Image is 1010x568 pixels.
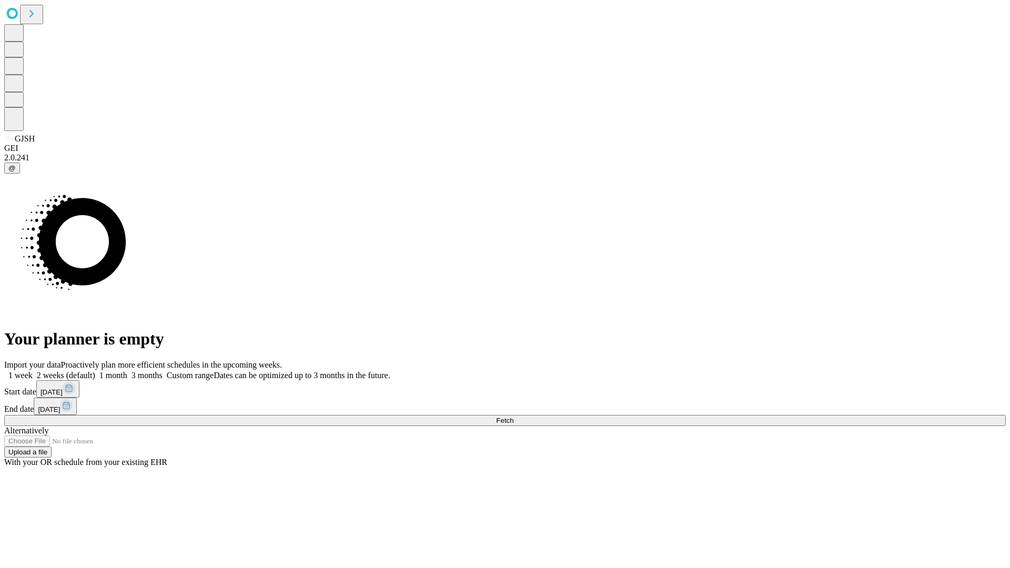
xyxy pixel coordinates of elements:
span: 3 months [132,371,163,380]
button: @ [4,163,20,174]
span: 2 weeks (default) [37,371,95,380]
span: Fetch [496,417,513,424]
span: [DATE] [41,388,63,396]
span: GJSH [15,134,35,143]
button: [DATE] [34,398,77,415]
span: 1 week [8,371,33,380]
div: GEI [4,144,1006,153]
button: [DATE] [36,380,79,398]
div: End date [4,398,1006,415]
h1: Your planner is empty [4,329,1006,349]
div: Start date [4,380,1006,398]
button: Fetch [4,415,1006,426]
span: Custom range [167,371,214,380]
span: @ [8,164,16,172]
span: Dates can be optimized up to 3 months in the future. [214,371,390,380]
span: Import your data [4,360,61,369]
span: Proactively plan more efficient schedules in the upcoming weeks. [61,360,282,369]
span: 1 month [99,371,127,380]
div: 2.0.241 [4,153,1006,163]
button: Upload a file [4,447,52,458]
span: [DATE] [38,405,60,413]
span: With your OR schedule from your existing EHR [4,458,167,466]
span: Alternatively [4,426,48,435]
